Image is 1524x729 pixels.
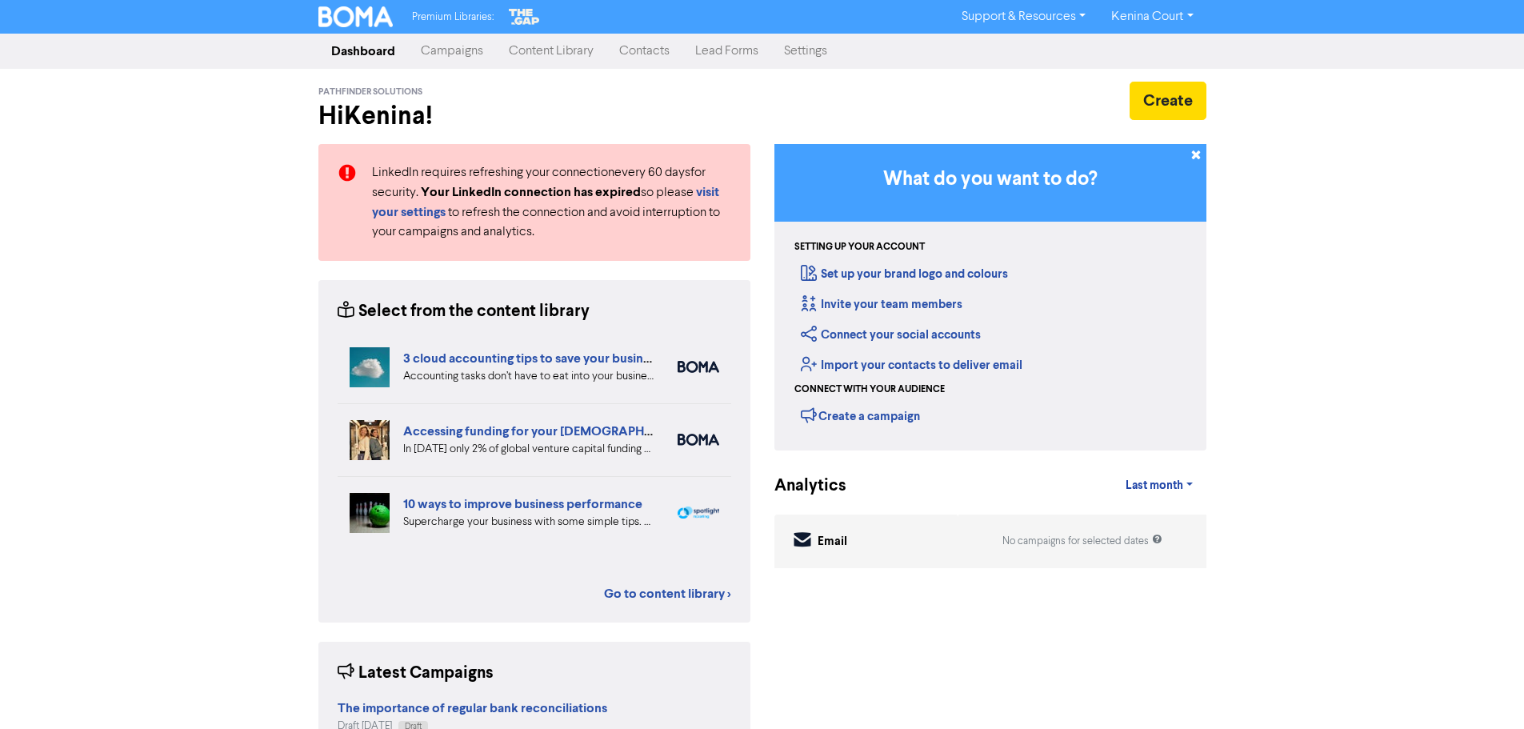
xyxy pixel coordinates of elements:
a: Import your contacts to deliver email [801,358,1022,373]
a: Dashboard [318,35,408,67]
h2: Hi Kenina ! [318,101,750,131]
button: Create [1130,82,1206,120]
img: The Gap [506,6,542,27]
a: Connect your social accounts [801,327,981,342]
div: Select from the content library [338,299,590,324]
div: Analytics [774,474,826,499]
div: Getting Started in BOMA [774,144,1206,451]
a: Kenina Court [1098,4,1206,30]
span: Premium Libraries: [412,12,494,22]
div: Latest Campaigns [338,661,494,686]
a: visit your settings [372,186,719,219]
div: Email [818,533,847,551]
a: Accessing funding for your [DEMOGRAPHIC_DATA]-led businesses [403,423,794,439]
a: Last month [1113,470,1206,502]
div: Accounting tasks don’t have to eat into your business time. With the right cloud accounting softw... [403,368,654,385]
a: Contacts [606,35,682,67]
span: Last month [1126,479,1183,493]
div: Create a campaign [801,403,920,427]
a: Campaigns [408,35,496,67]
strong: Your LinkedIn connection has expired [421,184,641,200]
img: boma [678,434,719,446]
img: spotlight [678,507,719,519]
h3: What do you want to do? [798,168,1182,191]
div: LinkedIn requires refreshing your connection every 60 days for security. so please to refresh the... [360,163,743,242]
a: Lead Forms [682,35,771,67]
a: The importance of regular bank reconciliations [338,703,607,715]
a: Set up your brand logo and colours [801,266,1008,282]
span: Pathfinder Solutions [318,86,422,98]
a: Settings [771,35,840,67]
div: Connect with your audience [794,383,945,397]
a: Go to content library > [604,584,731,603]
a: 3 cloud accounting tips to save your business time and money [403,350,755,367]
a: 10 ways to improve business performance [403,496,642,512]
img: BOMA Logo [318,6,394,27]
img: boma_accounting [678,361,719,373]
a: Invite your team members [801,297,962,312]
a: Content Library [496,35,606,67]
div: Setting up your account [794,240,925,254]
div: Supercharge your business with some simple tips. Eliminate distractions & bad customers, get a pl... [403,514,654,531]
div: No campaigns for selected dates [1002,534,1162,549]
div: In 2024 only 2% of global venture capital funding went to female-only founding teams. We highligh... [403,441,654,458]
iframe: Chat Widget [1444,652,1524,729]
strong: The importance of regular bank reconciliations [338,700,607,716]
a: Support & Resources [949,4,1098,30]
